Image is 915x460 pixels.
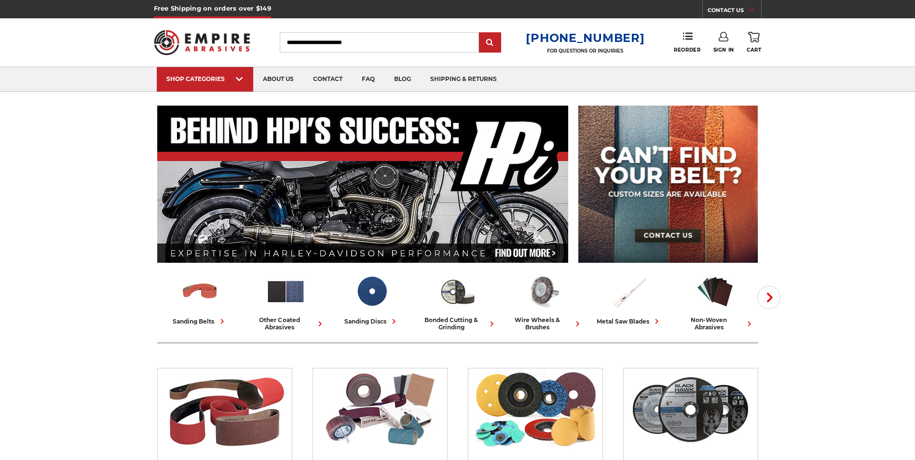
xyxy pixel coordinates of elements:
span: Sign In [713,47,734,53]
button: Next [757,286,780,309]
img: Wire Wheels & Brushes [523,271,563,311]
a: CONTACT US [708,5,761,18]
a: other coated abrasives [247,271,325,331]
div: sanding belts [173,316,227,326]
img: Metal Saw Blades [609,271,649,311]
a: wire wheels & brushes [505,271,583,331]
div: SHOP CATEGORIES [166,75,244,82]
a: shipping & returns [421,67,506,92]
img: Empire Abrasives [154,24,250,61]
a: Cart [747,32,761,53]
span: Cart [747,47,761,53]
img: Sanding Belts [180,271,220,311]
a: metal saw blades [590,271,669,326]
img: Other Coated Abrasives [266,271,306,311]
a: sanding discs [333,271,411,326]
a: blog [384,67,421,92]
p: FOR QUESTIONS OR INQUIRIES [526,48,644,54]
img: Banner for an interview featuring Horsepower Inc who makes Harley performance upgrades featured o... [157,106,569,263]
div: metal saw blades [597,316,662,326]
img: promo banner for custom belts. [578,106,758,263]
img: Other Coated Abrasives [317,368,442,450]
div: non-woven abrasives [676,316,754,331]
a: contact [303,67,352,92]
a: bonded cutting & grinding [419,271,497,331]
a: Reorder [674,32,700,53]
a: about us [253,67,303,92]
a: [PHONE_NUMBER] [526,31,644,45]
a: sanding belts [161,271,239,326]
a: non-woven abrasives [676,271,754,331]
img: Bonded Cutting & Grinding [628,368,753,450]
div: wire wheels & brushes [505,316,583,331]
img: Sanding Discs [473,368,598,450]
input: Submit [480,33,500,53]
span: Reorder [674,47,700,53]
img: Sanding Discs [352,271,392,311]
img: Sanding Belts [162,368,287,450]
div: sanding discs [344,316,399,326]
div: other coated abrasives [247,316,325,331]
img: Bonded Cutting & Grinding [437,271,478,311]
div: bonded cutting & grinding [419,316,497,331]
a: faq [352,67,384,92]
img: Non-woven Abrasives [695,271,735,311]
